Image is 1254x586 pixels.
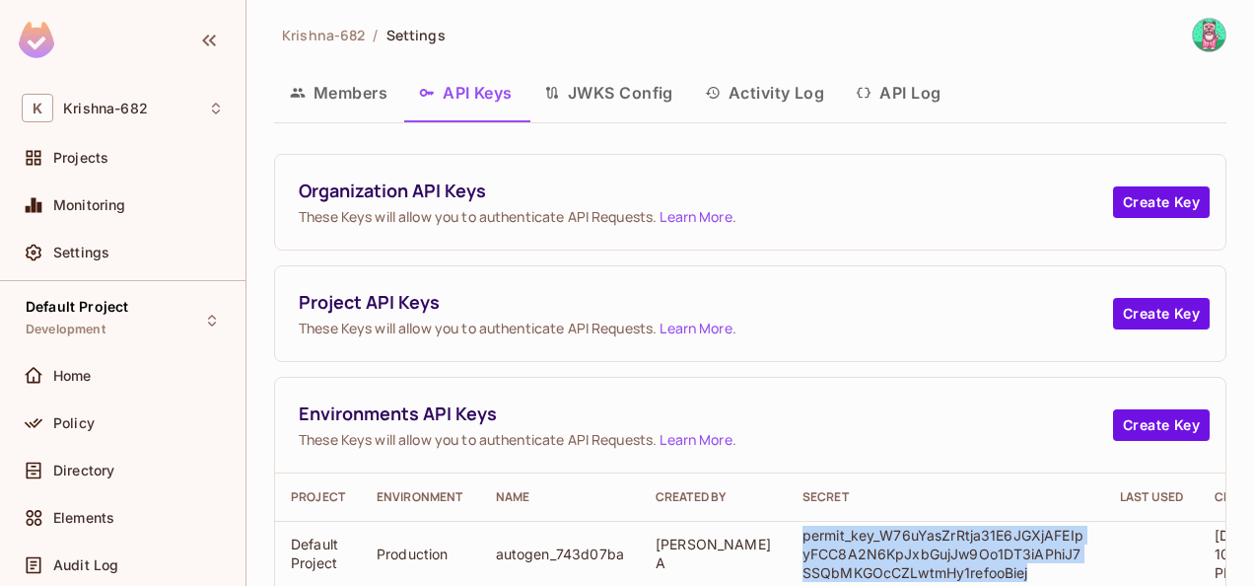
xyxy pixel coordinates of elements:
td: Production [361,521,480,586]
span: Policy [53,415,95,431]
td: autogen_743d07ba [480,521,640,586]
button: Activity Log [689,68,841,117]
span: Home [53,368,92,384]
span: Elements [53,510,114,526]
button: API Keys [403,68,528,117]
span: Environments API Keys [299,402,1113,426]
span: Organization API Keys [299,179,1113,203]
span: K [22,94,53,122]
span: Settings [53,245,109,260]
img: SReyMgAAAABJRU5ErkJggg== [19,22,54,58]
div: Project [291,489,345,505]
button: Create Key [1113,186,1210,218]
span: Development [26,322,105,337]
button: Create Key [1113,298,1210,330]
span: These Keys will allow you to authenticate API Requests. . [299,430,1113,449]
button: JWKS Config [528,68,689,117]
span: Default Project [26,299,128,315]
a: Learn More [660,319,731,337]
td: [PERSON_NAME] A [640,521,787,586]
button: API Log [840,68,956,117]
span: Directory [53,463,114,478]
span: Projects [53,150,108,166]
div: Created By [656,489,771,505]
button: Create Key [1113,409,1210,441]
a: Learn More [660,430,731,449]
td: Default Project [275,521,361,586]
span: These Keys will allow you to authenticate API Requests. . [299,207,1113,226]
button: Members [274,68,403,117]
a: Learn More [660,207,731,226]
div: Secret [802,489,1088,505]
span: Audit Log [53,557,118,573]
span: Krishna-682 [282,26,365,44]
span: Workspace: Krishna-682 [63,101,148,116]
div: Name [496,489,624,505]
span: These Keys will allow you to authenticate API Requests. . [299,319,1113,337]
div: Environment [377,489,464,505]
p: permit_key_W76uYasZrRtja31E6JGXjAFEIpyFCC8A2N6KpJxbGujJw9Oo1DT3iAPhiJ7SSQbMKGOcCZLwtmHy1refooBiej [802,526,1088,582]
span: Project API Keys [299,290,1113,315]
div: Last Used [1120,489,1183,505]
img: Krishna prasad A [1193,19,1225,51]
li: / [373,26,378,44]
span: Monitoring [53,197,126,213]
span: Settings [386,26,446,44]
